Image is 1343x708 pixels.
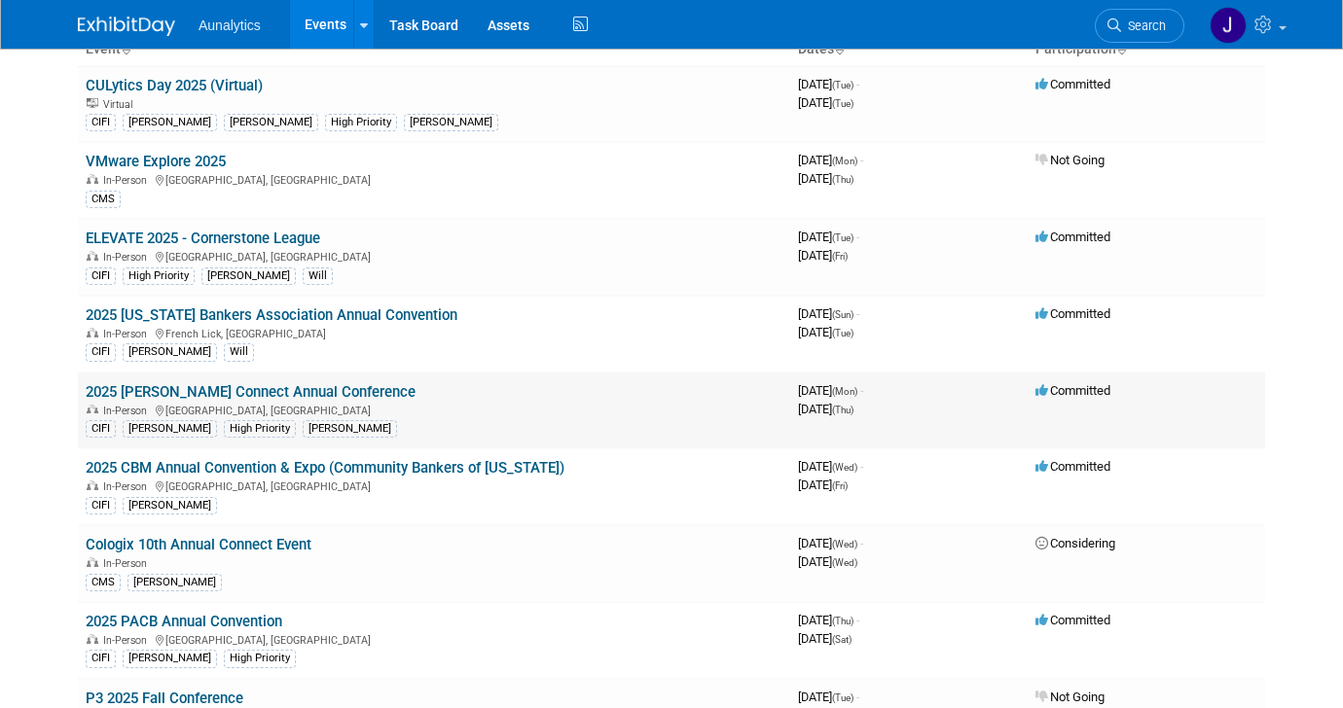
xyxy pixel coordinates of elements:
div: Will [224,343,254,361]
span: - [856,306,859,321]
span: (Tue) [832,232,853,243]
img: ExhibitDay [78,17,175,36]
th: Event [78,33,790,66]
div: CIFI [86,497,116,514]
span: Committed [1035,306,1110,321]
span: (Tue) [832,98,853,109]
span: [DATE] [798,171,853,186]
a: 2025 [PERSON_NAME] Connect Annual Conference [86,383,416,401]
span: [DATE] [798,383,863,398]
span: (Thu) [832,174,853,185]
div: [GEOGRAPHIC_DATA], [GEOGRAPHIC_DATA] [86,171,782,187]
span: [DATE] [798,536,863,550]
div: [PERSON_NAME] [123,650,217,667]
span: - [860,383,863,398]
span: (Wed) [832,557,857,568]
img: In-Person Event [87,328,98,337]
span: (Sat) [832,634,852,645]
div: [GEOGRAPHIC_DATA], [GEOGRAPHIC_DATA] [86,248,782,264]
div: [GEOGRAPHIC_DATA], [GEOGRAPHIC_DATA] [86,631,782,647]
span: Considering [1035,536,1115,550]
div: [PERSON_NAME] [123,343,217,361]
span: [DATE] [798,248,848,263]
span: Not Going [1035,690,1105,704]
span: [DATE] [798,459,863,474]
div: CIFI [86,267,116,285]
span: (Tue) [832,692,853,703]
a: CULytics Day 2025 (Virtual) [86,77,263,94]
a: VMware Explore 2025 [86,153,226,170]
span: Committed [1035,459,1110,474]
div: CIFI [86,650,116,667]
a: Sort by Event Name [121,41,130,56]
span: [DATE] [798,613,859,627]
span: In-Person [103,557,153,570]
div: [PERSON_NAME] [224,114,318,131]
div: CIFI [86,343,116,361]
div: [PERSON_NAME] [404,114,498,131]
img: In-Person Event [87,251,98,261]
a: Sort by Participation Type [1116,41,1126,56]
span: In-Person [103,405,153,417]
span: (Sun) [832,309,853,320]
div: French Lick, [GEOGRAPHIC_DATA] [86,325,782,340]
span: - [856,230,859,244]
span: (Thu) [832,405,853,415]
span: (Fri) [832,480,848,491]
span: (Mon) [832,156,857,166]
span: [DATE] [798,402,853,416]
div: [PERSON_NAME] [123,420,217,438]
span: In-Person [103,480,153,493]
a: 2025 CBM Annual Convention & Expo (Community Bankers of [US_STATE]) [86,459,564,477]
div: High Priority [224,420,296,438]
span: (Tue) [832,328,853,338]
img: In-Person Event [87,480,98,490]
span: - [860,536,863,550]
div: Will [303,267,333,285]
img: In-Person Event [87,174,98,184]
span: [DATE] [798,77,859,91]
div: CIFI [86,420,116,438]
span: In-Person [103,251,153,264]
th: Dates [790,33,1028,66]
span: [DATE] [798,631,852,646]
a: P3 2025 Fall Conference [86,690,243,707]
div: [GEOGRAPHIC_DATA], [GEOGRAPHIC_DATA] [86,478,782,493]
span: [DATE] [798,95,853,110]
span: - [860,459,863,474]
img: In-Person Event [87,634,98,644]
img: In-Person Event [87,405,98,414]
div: CIFI [86,114,116,131]
div: [PERSON_NAME] [201,267,296,285]
span: Virtual [103,98,138,111]
span: Committed [1035,230,1110,244]
div: [PERSON_NAME] [123,114,217,131]
img: Julie Grisanti-Cieslak [1210,7,1247,44]
span: [DATE] [798,306,859,321]
span: - [856,690,859,704]
th: Participation [1028,33,1265,66]
span: [DATE] [798,230,859,244]
a: Cologix 10th Annual Connect Event [86,536,311,553]
span: [DATE] [798,325,853,339]
span: In-Person [103,634,153,647]
a: 2025 [US_STATE] Bankers Association Annual Convention [86,306,457,324]
span: (Tue) [832,80,853,90]
div: High Priority [224,650,296,667]
span: [DATE] [798,153,863,167]
span: (Fri) [832,251,848,262]
span: Search [1121,18,1166,33]
div: CMS [86,191,121,208]
div: [PERSON_NAME] [303,420,397,438]
span: [DATE] [798,554,857,569]
a: Sort by Start Date [834,41,844,56]
span: Committed [1035,613,1110,627]
span: Not Going [1035,153,1105,167]
div: High Priority [123,267,195,285]
img: In-Person Event [87,557,98,567]
span: In-Person [103,328,153,340]
div: High Priority [325,114,397,131]
img: Virtual Event [87,98,98,108]
span: Committed [1035,77,1110,91]
span: [DATE] [798,478,848,492]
